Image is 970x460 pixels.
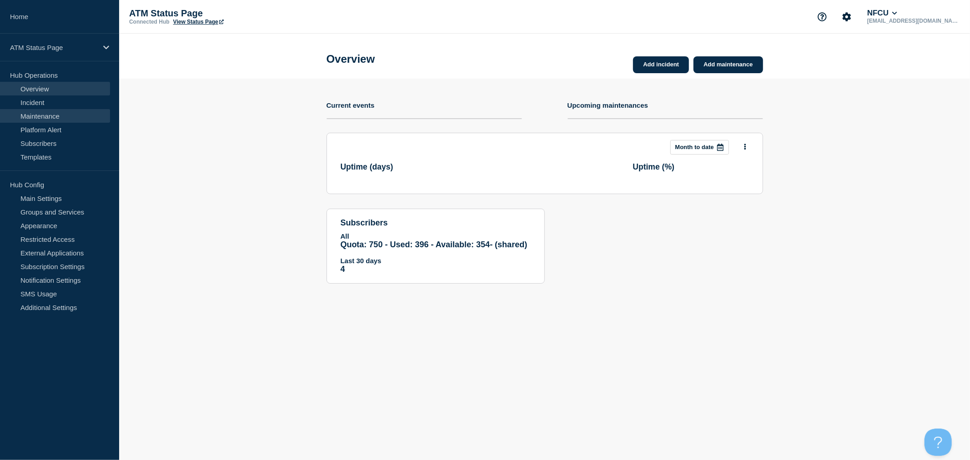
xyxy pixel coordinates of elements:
[568,101,648,109] h4: Upcoming maintenances
[633,56,689,73] a: Add incident
[129,19,170,25] p: Connected Hub
[675,144,714,150] p: Month to date
[129,8,311,19] p: ATM Status Page
[341,232,531,240] p: All
[694,56,763,73] a: Add maintenance
[633,162,675,172] h3: Uptime ( % )
[341,257,531,265] p: Last 30 days
[341,218,531,228] h4: subscribers
[327,53,375,65] h1: Overview
[341,240,528,249] span: Quota: 750 - Used: 396 - Available: 354 - (shared)
[837,7,856,26] button: Account settings
[865,18,960,24] p: [EMAIL_ADDRESS][DOMAIN_NAME]
[925,429,952,456] iframe: Help Scout Beacon - Open
[173,19,224,25] a: View Status Page
[670,140,729,155] button: Month to date
[10,44,97,51] p: ATM Status Page
[813,7,832,26] button: Support
[865,9,899,18] button: NFCU
[341,265,531,274] p: 4
[327,101,375,109] h4: Current events
[341,162,393,172] h3: Uptime ( days )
